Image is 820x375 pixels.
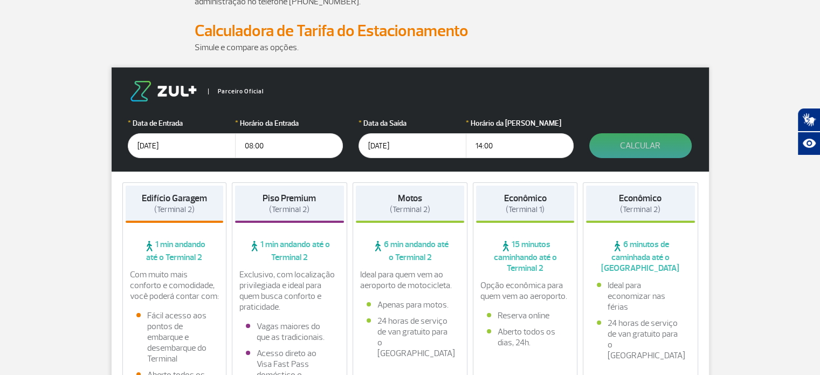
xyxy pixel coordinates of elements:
[235,118,343,129] label: Horário da Entrada
[130,269,219,302] p: Com muito mais conforto e comodidade, você poderá contar com:
[126,239,224,263] span: 1 min andando até o Terminal 2
[466,133,574,158] input: hh:mm
[154,204,195,215] span: (Terminal 2)
[398,193,422,204] strong: Motos
[506,204,545,215] span: (Terminal 1)
[476,239,574,274] span: 15 minutos caminhando até o Terminal 2
[797,132,820,155] button: Abrir recursos assistivos.
[128,118,236,129] label: Data de Entrada
[128,133,236,158] input: dd/mm/aaaa
[487,310,563,321] li: Reserva online
[235,133,343,158] input: hh:mm
[195,21,626,41] h2: Calculadora de Tarifa do Estacionamento
[504,193,547,204] strong: Econômico
[359,133,466,158] input: dd/mm/aaaa
[269,204,309,215] span: (Terminal 2)
[619,193,661,204] strong: Econômico
[246,321,333,343] li: Vagas maiores do que as tradicionais.
[360,269,460,291] p: Ideal para quem vem ao aeroporto de motocicleta.
[142,193,207,204] strong: Edifício Garagem
[128,81,199,101] img: logo-zul.png
[367,299,454,310] li: Apenas para motos.
[136,310,213,364] li: Fácil acesso aos pontos de embarque e desembarque do Terminal
[797,108,820,155] div: Plugin de acessibilidade da Hand Talk.
[597,280,684,312] li: Ideal para economizar nas férias
[586,239,695,274] span: 6 minutos de caminhada até o [GEOGRAPHIC_DATA]
[620,204,660,215] span: (Terminal 2)
[195,41,626,54] p: Simule e compare as opções.
[589,133,692,158] button: Calcular
[359,118,466,129] label: Data da Saída
[480,280,570,302] p: Opção econômica para quem vem ao aeroporto.
[390,204,430,215] span: (Terminal 2)
[208,88,264,94] span: Parceiro Oficial
[597,318,684,361] li: 24 horas de serviço de van gratuito para o [GEOGRAPHIC_DATA]
[797,108,820,132] button: Abrir tradutor de língua de sinais.
[356,239,465,263] span: 6 min andando até o Terminal 2
[235,239,344,263] span: 1 min andando até o Terminal 2
[367,316,454,359] li: 24 horas de serviço de van gratuito para o [GEOGRAPHIC_DATA]
[487,326,563,348] li: Aberto todos os dias, 24h.
[263,193,316,204] strong: Piso Premium
[466,118,574,129] label: Horário da [PERSON_NAME]
[239,269,340,312] p: Exclusivo, com localização privilegiada e ideal para quem busca conforto e praticidade.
